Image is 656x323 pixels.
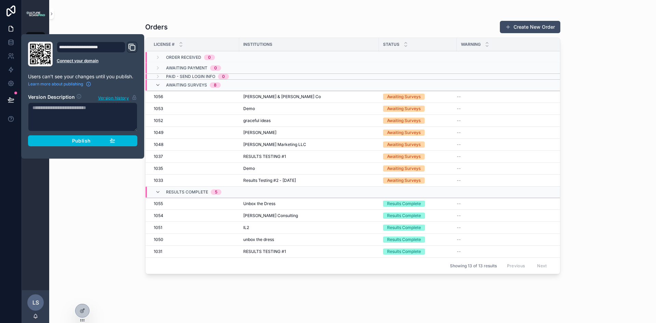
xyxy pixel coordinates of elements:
a: -- [457,201,562,206]
a: Results Complete [383,213,453,219]
span: 1035 [154,166,163,171]
a: 1051 [154,225,235,230]
span: Results Testing #2 - [DATE] [243,178,296,183]
a: -- [457,178,562,183]
a: graceful ideas [243,118,375,123]
a: -- [457,142,562,147]
span: -- [457,213,461,218]
a: Demo [243,106,375,111]
span: Institutions [243,42,272,47]
span: Awaiting Surveys [166,82,207,88]
div: 8 [214,82,217,88]
a: IL2 [243,225,375,230]
div: scrollable content [22,27,49,122]
span: Paid - Send Login Info [166,74,215,79]
span: Order Received [166,55,201,60]
div: 5 [215,189,217,195]
a: 1031 [154,249,235,254]
a: RESULTS TESTING #1 [243,154,375,159]
div: Awaiting Surveys [387,94,421,100]
div: Results Complete [387,201,421,207]
span: LS [32,298,39,307]
span: -- [457,142,461,147]
div: Results Complete [387,237,421,243]
span: -- [457,106,461,111]
a: Results Complete [383,248,453,255]
a: -- [457,154,562,159]
span: IL2 [243,225,249,230]
span: Learn more about publishing [28,81,83,87]
a: unbox the dress [243,237,375,242]
span: -- [457,237,461,242]
a: Awaiting Surveys [383,130,453,136]
a: [PERSON_NAME] Consulting [243,213,375,218]
a: 1053 [154,106,235,111]
span: 1049 [154,130,163,135]
span: Demo [243,106,255,111]
div: Awaiting Surveys [387,142,421,148]
a: -- [457,106,562,111]
a: 1054 [154,213,235,218]
span: [PERSON_NAME] Consulting [243,213,298,218]
a: Awaiting Surveys [383,94,453,100]
a: -- [457,166,562,171]
a: 1048 [154,142,235,147]
span: 1051 [154,225,162,230]
span: 1054 [154,213,163,218]
a: -- [457,94,562,99]
a: [PERSON_NAME] [243,130,375,135]
span: RESULTS TESTING #1 [243,249,286,254]
span: unbox the dress [243,237,274,242]
span: 1048 [154,142,163,147]
span: Version history [98,94,129,101]
a: -- [457,249,562,254]
a: 1049 [154,130,235,135]
span: Demo [243,166,255,171]
div: Domain and Custom Link [57,42,137,66]
a: Connect your domain [57,58,137,64]
div: Awaiting Surveys [387,130,421,136]
button: Create New Order [500,21,560,33]
a: Results Testing #2 - [DATE] [243,178,375,183]
div: Awaiting Surveys [387,177,421,184]
span: Publish [72,138,91,144]
span: -- [457,94,461,99]
span: Unbox the Dress [243,201,275,206]
a: 1055 [154,201,235,206]
span: Status [383,42,399,47]
a: Awaiting Surveys [383,153,453,160]
span: [PERSON_NAME] [243,130,276,135]
span: graceful ideas [243,118,271,123]
span: 1052 [154,118,163,123]
span: -- [457,225,461,230]
a: 1037 [154,154,235,159]
a: 1033 [154,178,235,183]
a: -- [457,237,562,242]
a: RESULTS TESTING #1 [243,249,375,254]
a: 1050 [154,237,235,242]
a: Awaiting Surveys [383,118,453,124]
div: Awaiting Surveys [387,165,421,172]
span: 1033 [154,178,163,183]
a: 1035 [154,166,235,171]
div: 0 [208,55,211,60]
span: RESULTS TESTING #1 [243,154,286,159]
div: Results Complete [387,213,421,219]
span: -- [457,201,461,206]
a: Awaiting Surveys [383,177,453,184]
a: -- [457,118,562,123]
div: 0 [222,74,225,79]
span: 1055 [154,201,163,206]
a: Results Complete [383,201,453,207]
a: 1056 [154,94,235,99]
span: Warning [461,42,481,47]
span: Showing 13 of 13 results [450,263,497,269]
span: -- [457,154,461,159]
span: -- [457,130,461,135]
a: Results Complete [383,237,453,243]
span: -- [457,178,461,183]
a: Unbox the Dress [243,201,375,206]
span: Results Complete [166,189,208,195]
h2: Version Description [28,94,75,101]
